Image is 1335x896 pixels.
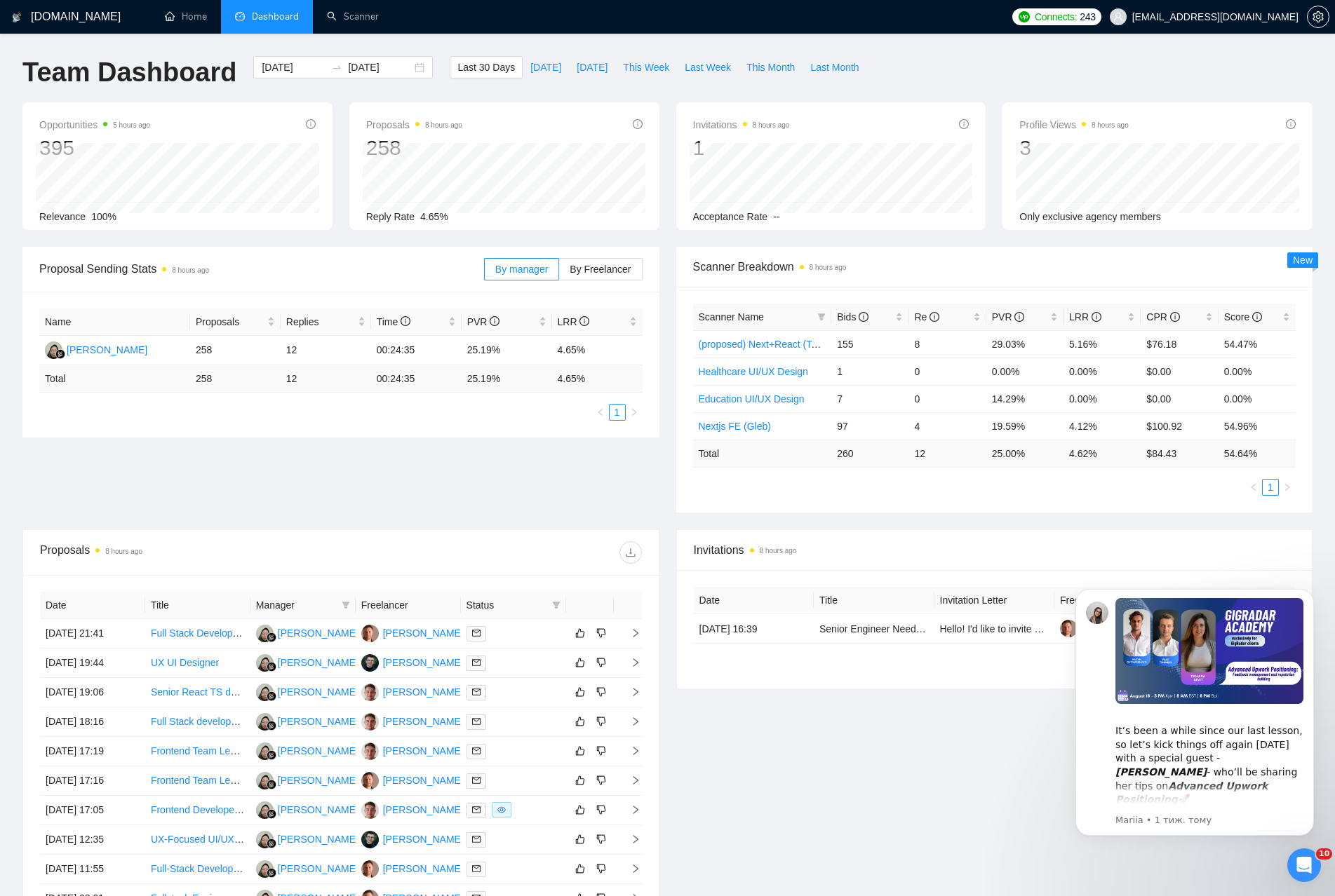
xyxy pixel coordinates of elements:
div: [PERSON_NAME] [278,773,358,788]
span: Invitations [694,541,1296,559]
span: By manager [495,264,548,275]
span: Status [467,597,546,613]
img: R [256,625,274,642]
a: Education UI/UX Design [699,393,805,405]
span: info-circle [490,316,499,326]
img: R [256,801,274,819]
td: 258 [190,365,281,393]
div: 258 [366,135,462,161]
span: [DATE] [530,60,561,75]
img: R [256,772,274,789]
a: UX-Focused UI/UX Designer for AI Study Abroad Web App (Figma Prototype) [151,834,488,845]
span: mail [472,864,481,873]
time: 8 hours ago [425,121,462,129]
span: info-circle [1092,312,1101,322]
td: 14.29% [986,385,1064,412]
th: Name [39,308,190,336]
a: Nextjs FE (Gleb) [699,421,771,432]
a: Full Stack Developer Wanted for Ongoing SaaS Debugging, Security, and Scaling Work [151,627,531,639]
td: 4 [908,412,986,440]
a: Full Stack developer - React.js, Node.js [151,716,323,727]
th: Date [694,587,814,614]
span: 10 [1316,848,1332,860]
button: dislike [593,831,610,848]
button: [DATE] [523,56,569,79]
span: filter [817,313,826,321]
img: TZ [361,684,379,701]
span: mail [472,658,481,667]
span: dislike [596,863,606,874]
a: 1 [1263,480,1278,495]
button: Last Month [803,56,866,79]
a: (proposed) Next+React (Taras) [699,339,834,350]
td: 4.12% [1064,412,1141,440]
span: Re [914,311,939,323]
a: searchScanner [327,11,379,22]
button: right [1279,479,1296,496]
th: Freelancer [356,592,461,619]
span: like [575,745,585,756]
span: Bids [837,311,868,323]
a: R[PERSON_NAME] [256,656,358,667]
td: Total [39,365,190,393]
li: 1 [609,404,626,421]
th: Invitation Letter [934,587,1055,614]
span: setting [1308,11,1329,22]
a: R[PERSON_NAME] [256,833,358,844]
a: TZ[PERSON_NAME] [361,715,464,726]
td: 19.59% [986,412,1064,440]
span: left [596,408,605,416]
span: info-circle [930,312,939,322]
td: 25.19 % [462,365,552,393]
td: 0.00% [1064,385,1141,412]
td: $100.92 [1141,412,1218,440]
td: 260 [831,440,908,467]
span: Opportunities [39,116,150,133]
img: R [256,860,274,878]
button: dislike [593,801,610,818]
img: TZ [361,801,379,819]
button: dislike [593,654,610,671]
span: info-circle [859,312,868,322]
img: gigradar-bm.png [267,780,276,789]
a: Frontend Team Lead: React 18+ & Next.js 13+ for High-Performance Crypto Trading UI [151,745,530,756]
span: Connects: [1035,9,1077,25]
span: Profile Views [1019,116,1129,133]
a: Frontend Developer (Only [GEOGRAPHIC_DATA] / [GEOGRAPHIC_DATA]) [151,804,483,815]
p: Message from Mariia, sent 1 тиж. тому [61,246,249,259]
span: New [1293,254,1313,266]
td: 54.64 % [1219,440,1296,467]
span: like [575,716,585,727]
span: LRR [558,316,590,327]
span: Only exclusive agency members [1019,211,1161,222]
button: setting [1307,6,1329,28]
span: Score [1224,311,1262,323]
a: R[PERSON_NAME] [256,803,358,815]
span: Invitations [693,116,790,133]
span: like [575,627,585,639]
img: Profile image for Mariia [32,34,54,56]
td: 4.65% [552,336,643,365]
td: $ 84.43 [1141,440,1218,467]
td: 00:24:35 [371,336,462,365]
span: [DATE] [577,60,608,75]
span: filter [552,601,561,609]
span: Reply Rate [366,211,415,222]
span: This Month [746,60,795,75]
td: 97 [831,412,908,440]
span: to [331,62,342,73]
a: R[PERSON_NAME] [45,344,147,355]
div: [PERSON_NAME] [383,714,464,729]
span: 243 [1080,9,1095,25]
span: Acceptance Rate [693,211,768,222]
time: 8 hours ago [810,264,847,271]
span: Scanner Name [699,311,764,323]
td: 12 [908,440,986,467]
a: 1 [610,405,625,420]
div: [PERSON_NAME] [383,743,464,759]
li: Next Page [626,404,643,421]
iframe: Intercom notifications повідомлення [1054,568,1335,858]
span: dislike [596,834,606,845]
span: mail [472,776,481,785]
span: Last Week [685,60,731,75]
